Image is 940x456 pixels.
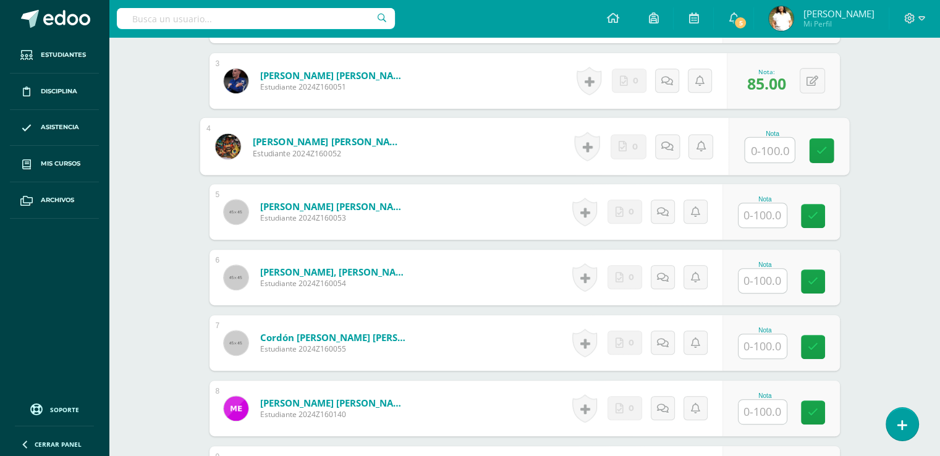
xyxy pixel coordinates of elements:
div: Nota: [747,67,786,76]
span: 5 [734,16,747,30]
a: Disciplina [10,74,99,110]
span: 0 [629,397,634,420]
span: 85.00 [747,73,786,94]
span: Estudiante 2024Z160140 [260,409,409,420]
img: 5f939560e9c365184a514f7e58428684.png [224,69,248,93]
img: 45x45 [224,265,248,290]
a: [PERSON_NAME] [PERSON_NAME] [260,397,409,409]
span: 0 [629,331,634,354]
a: [PERSON_NAME] [PERSON_NAME] [260,69,409,82]
img: 45x45 [224,331,248,355]
div: Nota [738,261,792,268]
span: Estudiantes [41,50,86,60]
span: Disciplina [41,87,77,96]
span: Mis cursos [41,159,80,169]
span: 0 [629,200,634,223]
span: 0 [629,266,634,289]
span: Mi Perfil [803,19,874,29]
img: c7b04b25378ff11843444faa8800c300.png [769,6,794,31]
input: 0-100.0 [739,334,787,358]
a: Estudiantes [10,37,99,74]
input: 0-100.0 [739,203,787,227]
a: [PERSON_NAME] [PERSON_NAME] [252,135,405,148]
input: 0-100.0 [739,400,787,424]
span: 0 [633,69,638,92]
span: Estudiante 2024Z160054 [260,278,409,289]
input: 0-100.0 [745,138,794,163]
a: Soporte [15,400,94,417]
div: Nota [738,392,792,399]
span: Estudiante 2024Z160055 [260,344,409,354]
a: Cordón [PERSON_NAME] [PERSON_NAME] [260,331,409,344]
input: Busca un usuario... [117,8,395,29]
input: 0-100.0 [739,269,787,293]
span: Estudiante 2024Z160053 [260,213,409,223]
span: Estudiante 2024Z160052 [252,148,405,159]
img: 45x45 [224,200,248,224]
span: Estudiante 2024Z160051 [260,82,409,92]
span: 0 [632,135,637,158]
span: Cerrar panel [35,440,82,449]
div: Nota [744,130,800,137]
div: Nota [738,327,792,334]
span: Soporte [50,405,79,414]
img: 0c5f5d061948b90881737cffa276875c.png [215,133,240,159]
div: Nota [738,196,792,203]
a: Asistencia [10,110,99,146]
a: Mis cursos [10,146,99,182]
span: Archivos [41,195,74,205]
span: Asistencia [41,122,79,132]
a: Archivos [10,182,99,219]
a: [PERSON_NAME], [PERSON_NAME] [260,266,409,278]
img: 85c314a342fef160707342df1d3cf3ee.png [224,396,248,421]
a: [PERSON_NAME] [PERSON_NAME] [260,200,409,213]
span: [PERSON_NAME] [803,7,874,20]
